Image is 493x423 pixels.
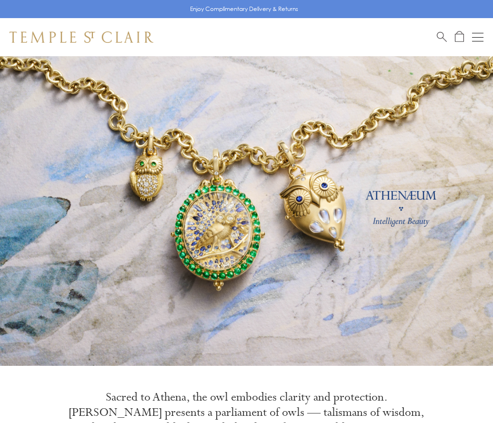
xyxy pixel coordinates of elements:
p: Enjoy Complimentary Delivery & Returns [190,4,298,14]
a: Search [437,31,447,43]
button: Open navigation [472,31,483,43]
a: Open Shopping Bag [455,31,464,43]
img: Temple St. Clair [10,31,153,43]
